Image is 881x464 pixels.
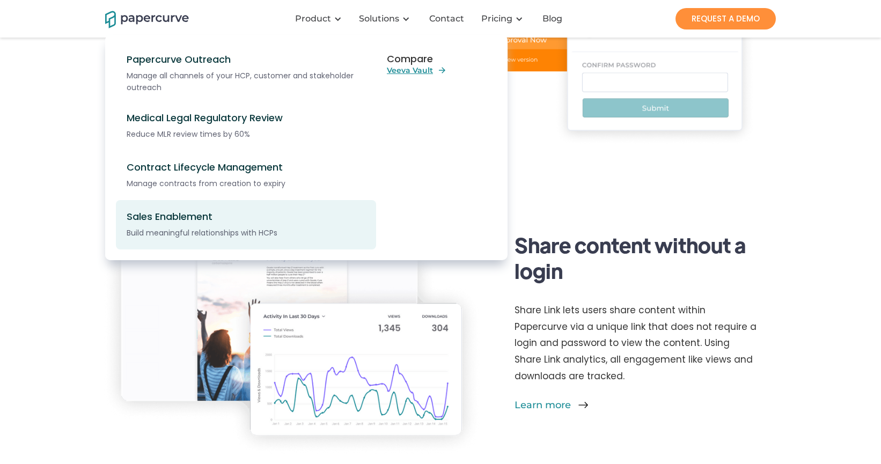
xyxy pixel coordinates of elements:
[127,54,377,65] div: Papercurve Outreach
[116,46,376,101] a: Papercurve OutreachManage all channels of your HCP, customer and stakeholder outreach
[116,200,376,249] a: Sales EnablementBuild meaningful relationships with HCPs
[127,70,369,93] div: Manage all channels of your HCP, customer and stakeholder outreach
[387,65,447,75] a: Veeva Vault
[578,400,589,410] img: AI reference
[105,9,175,28] a: home
[429,13,464,24] div: Contact
[116,101,376,151] a: Medical Legal Regulatory ReviewReduce MLR review times by 60%
[127,178,377,189] div: Manage contracts from creation to expiry
[421,13,475,24] a: Contact
[127,112,377,124] div: Medical Legal Regulatory Review
[127,161,377,173] div: Contract Lifecycle Management
[353,3,421,35] div: Solutions
[127,211,377,223] div: Sales Enablement
[116,151,376,200] a: Contract Lifecycle ManagementManage contracts from creation to expiry
[542,13,562,24] div: Blog
[359,13,399,24] div: Solutions
[387,43,453,64] div: Compare
[475,3,534,35] div: Pricing
[127,128,377,140] div: Reduce MLR review times by 60%
[515,400,589,410] a: Learn more
[127,227,377,239] div: Build meaningful relationships with HCPs
[481,13,512,24] a: Pricing
[534,13,573,24] a: Blog
[515,400,576,410] div: Learn more
[515,302,759,389] p: Share Link lets users share content within Papercurve via a unique link that does not require a l...
[295,13,331,24] div: Product
[105,35,776,260] nav: Product
[676,8,776,30] a: REQUEST A DEMO
[289,3,353,35] div: Product
[101,186,482,456] img: An animation depicting a thread of comments.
